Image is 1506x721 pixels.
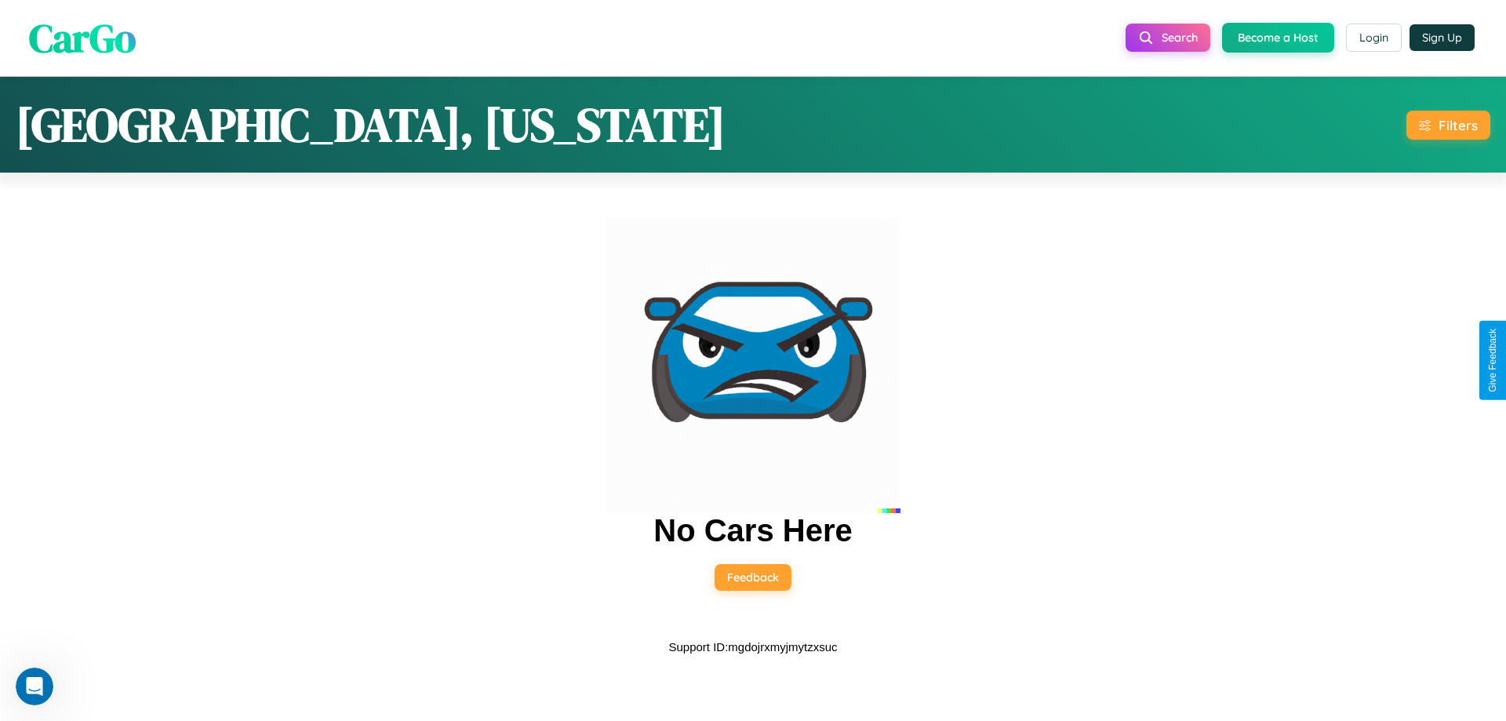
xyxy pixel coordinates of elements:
button: Feedback [715,564,791,591]
button: Login [1346,24,1402,52]
span: Search [1162,31,1198,45]
button: Search [1126,24,1210,52]
div: Filters [1439,117,1478,133]
h2: No Cars Here [653,513,852,548]
div: Give Feedback [1487,329,1498,392]
button: Sign Up [1410,24,1475,51]
iframe: Intercom live chat [16,668,53,705]
p: Support ID: mgdojrxmyjmytzxsuc [668,636,837,657]
h1: [GEOGRAPHIC_DATA], [US_STATE] [16,93,726,157]
button: Filters [1406,111,1490,140]
span: CarGo [29,10,136,64]
button: Become a Host [1222,23,1334,53]
img: car [606,218,900,513]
